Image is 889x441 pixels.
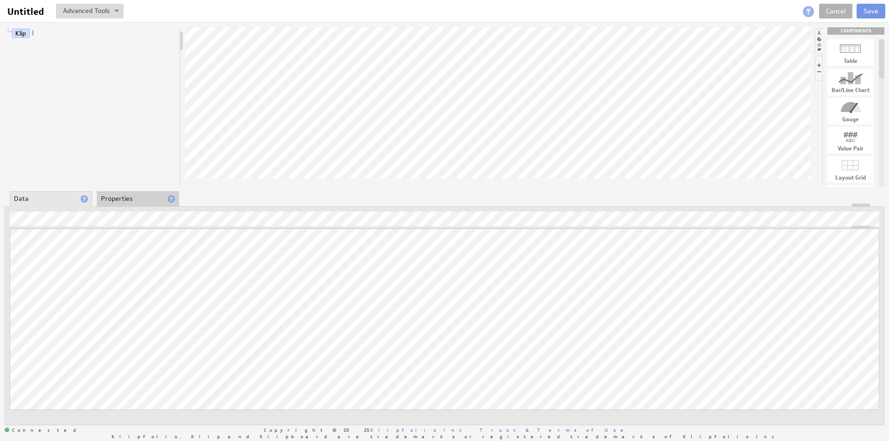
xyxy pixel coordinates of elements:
span: Copyright © 2025 [264,428,470,432]
a: Klipfolio Inc. [370,427,470,433]
li: Data [10,191,92,207]
input: Untitled [4,4,50,19]
img: button-savedrop.png [114,10,119,13]
span: Connected: ID: dpnc-25 Online: true [5,428,81,433]
a: Cancel [819,4,852,19]
button: Save [857,4,885,19]
a: Trust & Terms of Use [480,427,630,433]
a: Klip [12,29,30,38]
div: Gauge [827,117,874,122]
div: Value Pair [827,146,874,151]
li: Hide or show the component controls palette [815,56,822,81]
div: Layout Grid [827,175,874,180]
li: Hide or show the component palette [815,29,823,54]
span: Klipfolio, Klip and Klipboard are trademarks or registered trademarks of Klipfolio Inc. [112,434,783,439]
div: Bar/Line Chart [827,87,874,93]
div: Drag & drop components onto the workspace [827,27,884,35]
span: More actions [30,30,36,36]
div: Table [827,58,874,64]
li: Properties [97,191,179,207]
